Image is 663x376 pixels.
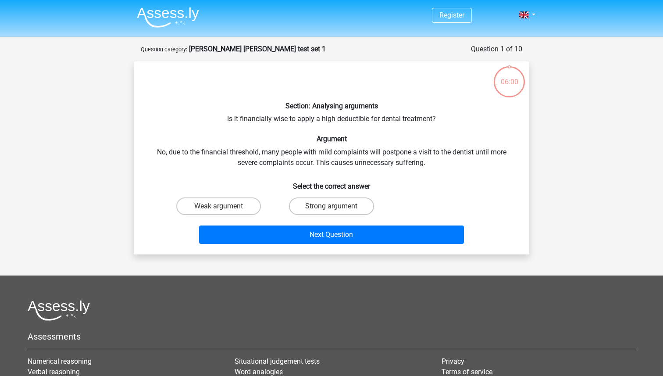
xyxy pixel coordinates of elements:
[148,175,515,190] h6: Select the correct answer
[442,357,464,365] a: Privacy
[493,65,526,87] div: 06:00
[137,7,199,28] img: Assessly
[28,300,90,321] img: Assessly logo
[28,357,92,365] a: Numerical reasoning
[141,46,187,53] small: Question category:
[289,197,374,215] label: Strong argument
[442,368,492,376] a: Terms of service
[199,226,464,244] button: Next Question
[148,102,515,110] h6: Section: Analysing arguments
[471,44,522,54] div: Question 1 of 10
[235,368,283,376] a: Word analogies
[28,368,80,376] a: Verbal reasoning
[189,45,326,53] strong: [PERSON_NAME] [PERSON_NAME] test set 1
[439,11,464,19] a: Register
[235,357,320,365] a: Situational judgement tests
[137,68,526,247] div: Is it financially wise to apply a high deductible for dental treatment? No, due to the financial ...
[176,197,261,215] label: Weak argument
[148,135,515,143] h6: Argument
[28,331,635,342] h5: Assessments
